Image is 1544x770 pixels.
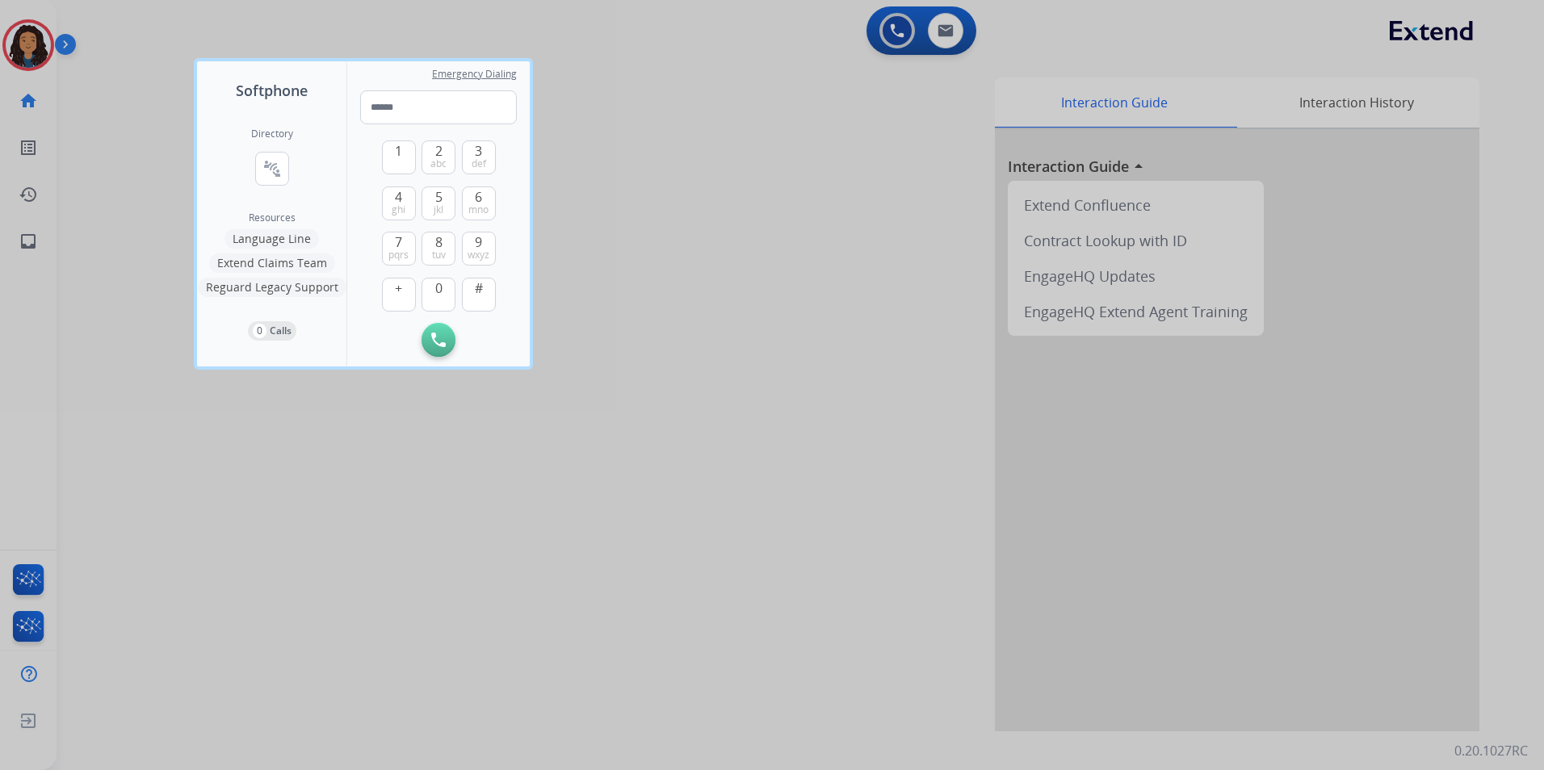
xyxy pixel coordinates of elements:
[435,232,443,252] span: 8
[431,333,446,347] img: call-button
[388,249,409,262] span: pqrs
[422,140,455,174] button: 2abc
[435,187,443,207] span: 5
[432,249,446,262] span: tuv
[475,141,482,161] span: 3
[475,232,482,252] span: 9
[422,186,455,220] button: 5jkl
[462,278,496,312] button: #
[435,278,443,298] span: 0
[1454,741,1528,760] p: 0.20.1027RC
[395,232,402,252] span: 7
[249,211,296,224] span: Resources
[224,229,319,249] button: Language Line
[382,140,416,174] button: 1
[209,253,335,273] button: Extend Claims Team
[382,186,416,220] button: 4ghi
[432,68,517,81] span: Emergency Dialing
[434,203,443,216] span: jkl
[198,278,346,297] button: Reguard Legacy Support
[251,128,293,140] h2: Directory
[248,321,296,341] button: 0Calls
[435,141,443,161] span: 2
[392,203,405,216] span: ghi
[468,249,489,262] span: wxyz
[475,278,483,298] span: #
[422,278,455,312] button: 0
[462,186,496,220] button: 6mno
[395,141,402,161] span: 1
[468,203,489,216] span: mno
[422,232,455,266] button: 8tuv
[430,157,447,170] span: abc
[262,159,282,178] mat-icon: connect_without_contact
[395,187,402,207] span: 4
[253,324,266,338] p: 0
[382,278,416,312] button: +
[475,187,482,207] span: 6
[462,140,496,174] button: 3def
[270,324,292,338] p: Calls
[395,278,402,298] span: +
[462,232,496,266] button: 9wxyz
[382,232,416,266] button: 7pqrs
[472,157,486,170] span: def
[236,79,308,102] span: Softphone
